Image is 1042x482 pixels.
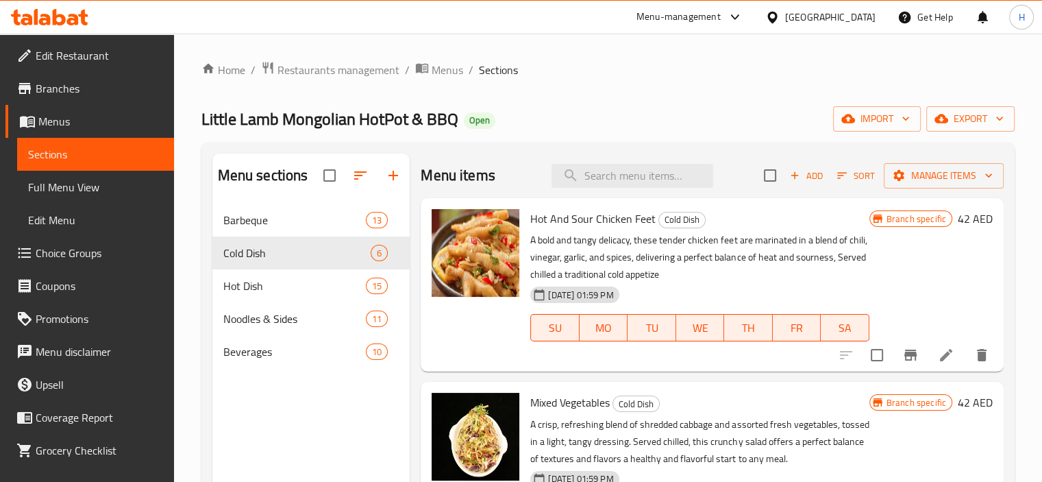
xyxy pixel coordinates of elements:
[201,61,1015,79] nav: breadcrumb
[585,318,623,338] span: MO
[551,164,713,188] input: search
[377,159,410,192] button: Add section
[464,115,495,126] span: Open
[371,247,387,260] span: 6
[530,208,656,229] span: Hot And Sour Chicken Feet
[5,335,174,368] a: Menu disclaimer
[756,161,784,190] span: Select section
[958,209,993,228] h6: 42 AED
[863,341,891,370] span: Select to update
[218,165,308,186] h2: Menu sections
[788,168,825,184] span: Add
[784,165,828,186] button: Add
[36,442,163,459] span: Grocery Checklist
[432,62,463,78] span: Menus
[17,204,174,237] a: Edit Menu
[938,347,954,363] a: Edit menu item
[628,314,676,341] button: TU
[778,318,816,338] span: FR
[36,278,163,294] span: Coupons
[773,314,821,341] button: FR
[367,280,387,293] span: 15
[212,198,410,374] nav: Menu sections
[201,62,245,78] a: Home
[5,269,174,302] a: Coupons
[251,62,256,78] li: /
[36,409,163,426] span: Coverage Report
[212,335,410,368] div: Beverages10
[367,346,387,359] span: 10
[212,237,410,269] div: Cold Dish6
[17,171,174,204] a: Full Menu View
[36,47,163,64] span: Edit Restaurant
[536,318,573,338] span: SU
[937,110,1004,128] span: export
[730,318,767,338] span: TH
[826,318,864,338] span: SA
[223,278,367,294] span: Hot Dish
[881,396,952,409] span: Branch specific
[881,213,952,226] span: Branch specific
[837,168,875,184] span: Sort
[895,167,993,184] span: Manage items
[530,392,610,413] span: Mixed Vegetables
[212,269,410,302] div: Hot Dish15
[432,209,519,297] img: Hot And Sour Chicken Feet
[530,314,579,341] button: SU
[277,62,399,78] span: Restaurants management
[479,62,518,78] span: Sections
[36,80,163,97] span: Branches
[367,214,387,227] span: 13
[367,313,387,326] span: 11
[636,9,721,25] div: Menu-management
[28,179,163,195] span: Full Menu View
[201,104,458,134] span: Little Lamb Mongolian HotPot & BBQ
[580,314,628,341] button: MO
[833,106,921,132] button: import
[676,314,725,341] button: WE
[5,72,174,105] a: Branches
[844,110,910,128] span: import
[5,39,174,72] a: Edit Restaurant
[223,311,367,327] span: Noodles & Sides
[658,212,706,228] div: Cold Dish
[884,163,1004,189] button: Manage items
[223,344,367,360] span: Beverages
[530,416,869,468] p: A crisp, refreshing blend of shredded cabbage and assorted fresh vegetables, tossed in a light, t...
[821,314,869,341] button: SA
[366,278,388,294] div: items
[421,165,495,186] h2: Menu items
[432,393,519,481] img: Mixed Vegetables
[784,165,828,186] span: Add item
[659,212,705,228] span: Cold Dish
[405,62,410,78] li: /
[5,401,174,434] a: Coverage Report
[36,311,163,327] span: Promotions
[5,105,174,138] a: Menus
[36,376,163,393] span: Upsell
[469,62,473,78] li: /
[261,61,399,79] a: Restaurants management
[926,106,1015,132] button: export
[682,318,719,338] span: WE
[36,245,163,261] span: Choice Groups
[344,159,377,192] span: Sort sections
[212,204,410,237] div: Barbeque13
[366,212,388,228] div: items
[965,339,998,372] button: delete
[613,396,659,412] span: Cold Dish
[543,289,619,302] span: [DATE] 01:59 PM
[5,434,174,467] a: Grocery Checklist
[464,112,495,129] div: Open
[530,232,869,283] p: A bold and tangy delicacy, these tender chicken feet are marinated in a blend of chili, vinegar, ...
[5,368,174,401] a: Upsell
[223,245,371,261] div: Cold Dish
[724,314,773,341] button: TH
[5,237,174,269] a: Choice Groups
[366,344,388,360] div: items
[785,10,876,25] div: [GEOGRAPHIC_DATA]
[633,318,671,338] span: TU
[28,146,163,162] span: Sections
[5,302,174,335] a: Promotions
